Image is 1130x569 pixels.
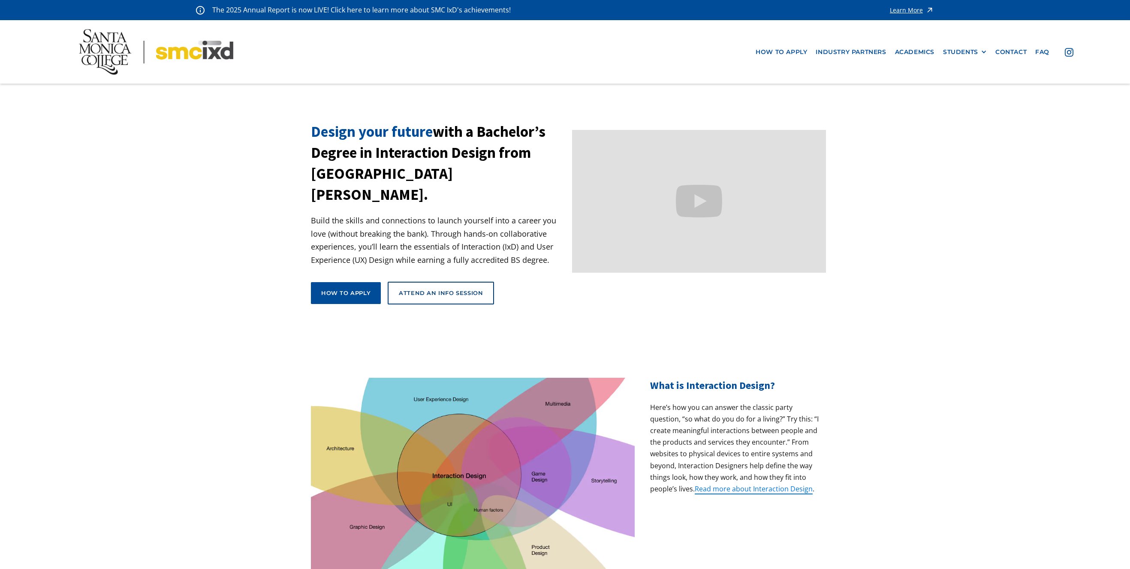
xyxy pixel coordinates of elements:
p: Here’s how you can answer the classic party question, “so what do you do for a living?” Try this:... [650,402,819,495]
img: icon - information - alert [196,6,205,15]
h1: with a Bachelor’s Degree in Interaction Design from [GEOGRAPHIC_DATA][PERSON_NAME]. [311,121,565,205]
img: icon - arrow - alert [925,4,934,16]
a: how to apply [751,44,811,60]
div: STUDENTS [943,48,978,56]
a: Read more about Interaction Design [695,484,813,494]
p: Build the skills and connections to launch yourself into a career you love (without breaking the ... [311,214,565,266]
h2: What is Interaction Design? [650,378,819,393]
a: Attend an Info Session [388,282,494,304]
div: STUDENTS [943,48,987,56]
img: Santa Monica College - SMC IxD logo [79,29,233,74]
span: Design your future [311,122,433,141]
a: industry partners [811,44,890,60]
div: How to apply [321,289,371,297]
a: faq [1031,44,1054,60]
img: icon - instagram [1065,48,1073,57]
a: Learn More [890,4,934,16]
a: How to apply [311,282,381,304]
div: Attend an Info Session [399,289,483,297]
iframe: Design your future with a Bachelor's Degree in Interaction Design from Santa Monica College [572,130,826,273]
a: Academics [891,44,939,60]
p: The 2025 Annual Report is now LIVE! Click here to learn more about SMC IxD's achievements! [212,4,512,16]
a: contact [991,44,1031,60]
div: Learn More [890,7,923,13]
